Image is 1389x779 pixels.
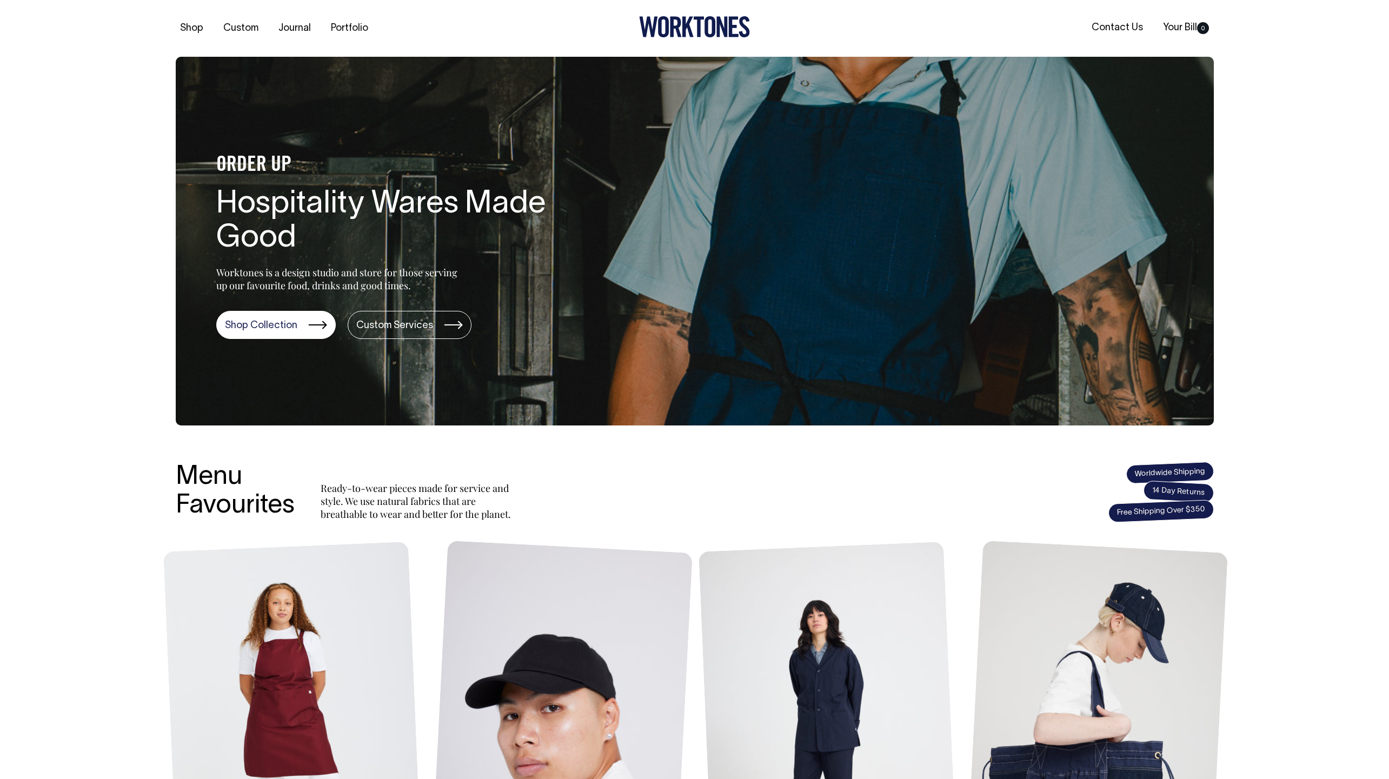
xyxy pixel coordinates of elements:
p: Ready-to-wear pieces made for service and style. We use natural fabrics that are breathable to we... [321,482,515,521]
h1: Hospitality Wares Made Good [216,188,562,257]
a: Journal [274,19,315,37]
a: Shop [176,19,208,37]
span: 14 Day Returns [1143,481,1214,503]
a: Contact Us [1087,19,1147,37]
p: Worktones is a design studio and store for those serving up our favourite food, drinks and good t... [216,266,462,292]
span: Worldwide Shipping [1126,461,1214,484]
h3: Menu Favourites [176,463,295,521]
a: Shop Collection [216,311,336,339]
a: Custom Services [348,311,471,339]
a: Your Bill0 [1159,19,1213,37]
a: Portfolio [327,19,373,37]
span: 0 [1197,22,1209,34]
a: Custom [219,19,263,37]
span: Free Shipping Over $350 [1108,500,1214,523]
h4: ORDER UP [216,154,562,177]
